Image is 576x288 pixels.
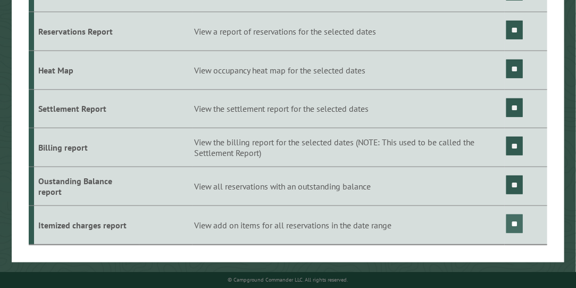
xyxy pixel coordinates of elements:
[193,128,504,167] td: View the billing report for the selected dates (NOTE: This used to be called the Settlement Report)
[34,12,139,51] td: Reservations Report
[193,167,504,206] td: View all reservations with an outstanding balance
[228,276,348,283] small: © Campground Commander LLC. All rights reserved.
[34,167,139,206] td: Oustanding Balance report
[193,12,504,51] td: View a report of reservations for the selected dates
[34,51,139,89] td: Heat Map
[193,206,504,245] td: View add on items for all reservations in the date range
[193,51,504,89] td: View occupancy heat map for the selected dates
[34,206,139,245] td: Itemized charges report
[34,89,139,128] td: Settlement Report
[193,89,504,128] td: View the settlement report for the selected dates
[34,128,139,167] td: Billing report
